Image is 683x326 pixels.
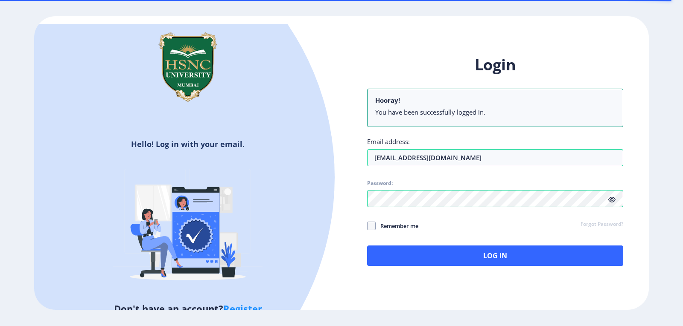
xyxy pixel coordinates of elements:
b: Hooray! [375,96,400,104]
h5: Don't have an account? [41,302,335,315]
label: Password: [367,180,393,187]
a: Register [223,302,262,315]
img: Verified-rafiki.svg [113,153,263,302]
span: Remember me [376,221,418,231]
label: Email address: [367,137,410,146]
li: You have been successfully logged in. [375,108,615,116]
img: hsnc.png [145,24,231,110]
button: Log In [367,245,623,266]
input: Email address [367,149,623,166]
h1: Login [367,55,623,75]
a: Forgot Password? [581,221,623,228]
